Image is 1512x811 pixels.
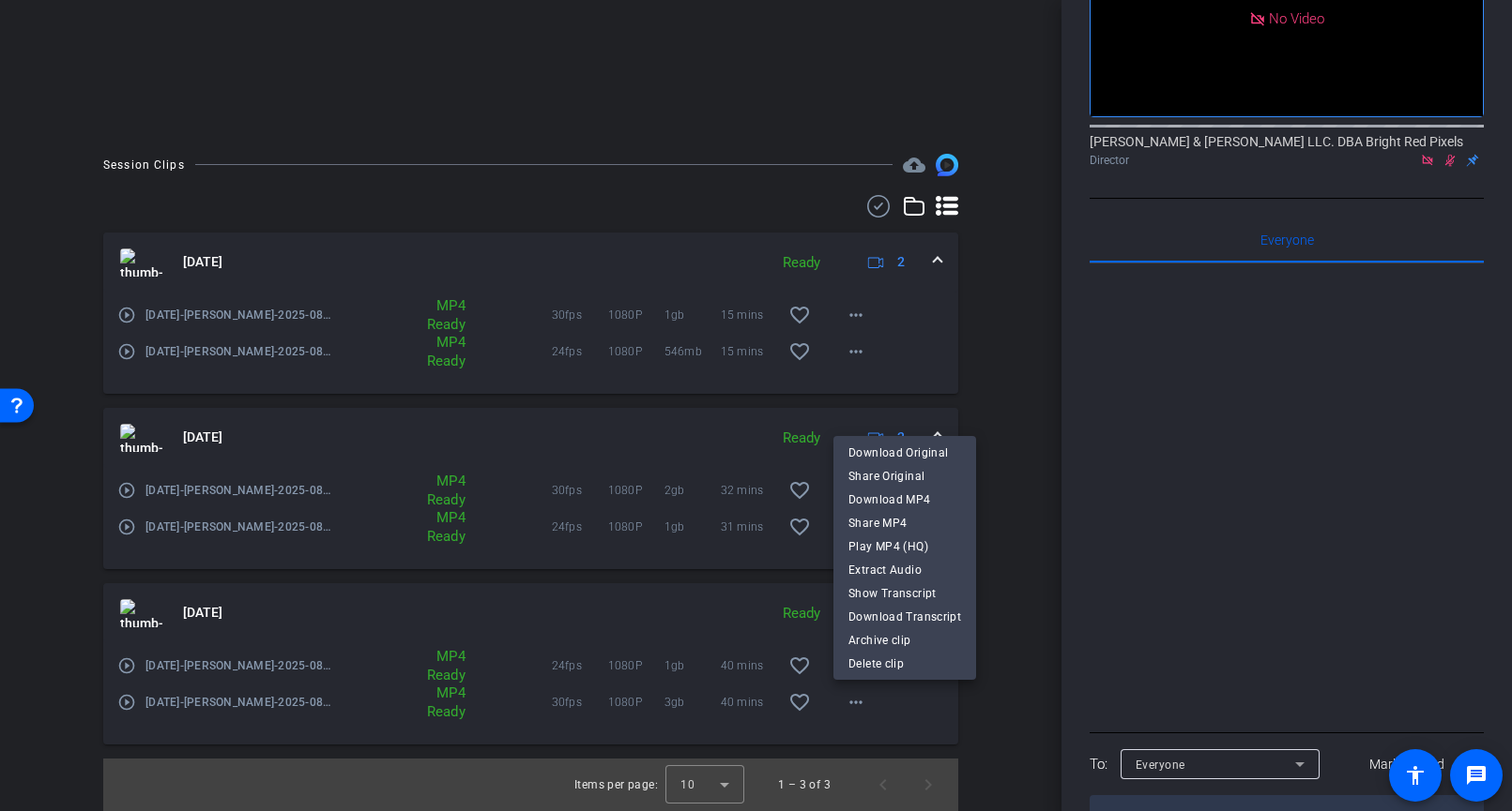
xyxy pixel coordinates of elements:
[848,512,961,534] span: Share MP4
[848,559,961,581] span: Extract Audio
[848,606,961,628] span: Download Transcript
[848,535,961,558] span: Play MP4 (HQ)
[848,653,961,675] span: Delete clip
[848,582,961,605] span: Show Transcript
[848,488,961,511] span: Download MP4
[848,465,961,488] span: Share Original
[848,442,961,464] span: Download Original
[848,629,961,652] span: Archive clip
